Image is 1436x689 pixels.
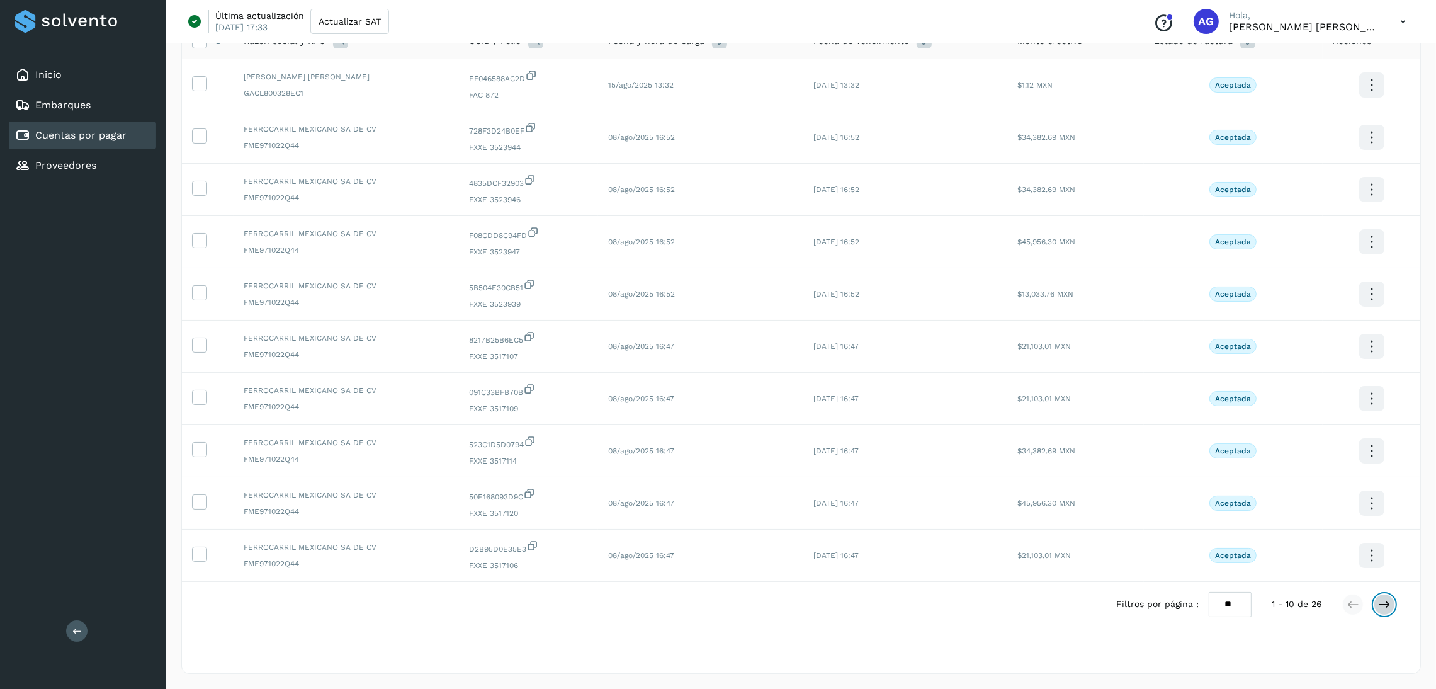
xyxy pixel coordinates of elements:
[9,91,156,119] div: Embarques
[813,237,859,246] span: [DATE] 16:52
[319,17,381,26] span: Actualizar SAT
[1017,185,1075,194] span: $34,382.69 MXN
[1017,81,1053,89] span: $1.12 MXN
[244,71,449,83] span: [PERSON_NAME] [PERSON_NAME]
[35,159,96,171] a: Proveedores
[813,81,859,89] span: [DATE] 13:32
[1017,447,1075,455] span: $34,382.69 MXN
[813,133,859,142] span: [DATE] 16:52
[244,401,449,413] span: FME971022Q44
[608,81,674,89] span: 15/ago/2025 13:32
[608,447,674,455] span: 08/ago/2025 16:47
[608,185,675,194] span: 08/ago/2025 16:52
[1017,551,1071,560] span: $21,103.01 MXN
[244,88,449,99] span: GACL800328EC1
[469,351,588,362] span: FXXE 3517107
[469,455,588,467] span: FXXE 3517114
[1215,81,1251,89] p: Aceptada
[813,394,859,403] span: [DATE] 16:47
[244,297,449,308] span: FME971022Q44
[469,403,588,414] span: FXXE 3517109
[244,280,449,292] span: FERROCARRIL MEXICANO SA DE CV
[813,185,859,194] span: [DATE] 16:52
[469,194,588,205] span: FXXE 3523946
[244,506,449,517] span: FME971022Q44
[9,152,156,179] div: Proveedores
[813,551,859,560] span: [DATE] 16:47
[1017,394,1071,403] span: $21,103.01 MXN
[469,246,588,258] span: FXXE 3523947
[244,244,449,256] span: FME971022Q44
[469,142,588,153] span: FXXE 3523944
[9,122,156,149] div: Cuentas por pagar
[244,349,449,360] span: FME971022Q44
[35,99,91,111] a: Embarques
[1017,133,1075,142] span: $34,382.69 MXN
[608,290,675,299] span: 08/ago/2025 16:52
[1215,290,1251,299] p: Aceptada
[469,89,588,101] span: FAC 872
[215,10,304,21] p: Última actualización
[469,508,588,519] span: FXXE 3517120
[244,228,449,239] span: FERROCARRIL MEXICANO SA DE CV
[469,383,588,398] span: 091C33BFB70B
[1215,133,1251,142] p: Aceptada
[608,499,674,508] span: 08/ago/2025 16:47
[469,122,588,137] span: 728F3D24B0EF
[244,140,449,151] span: FME971022Q44
[1272,598,1322,611] span: 1 - 10 de 26
[813,447,859,455] span: [DATE] 16:47
[215,21,268,33] p: [DATE] 17:33
[1017,499,1075,508] span: $45,956.30 MXN
[1229,21,1380,33] p: Abigail Gonzalez Leon
[608,551,674,560] span: 08/ago/2025 16:47
[608,237,675,246] span: 08/ago/2025 16:52
[1215,342,1251,351] p: Aceptada
[244,192,449,203] span: FME971022Q44
[310,9,389,34] button: Actualizar SAT
[244,437,449,448] span: FERROCARRIL MEXICANO SA DE CV
[1215,185,1251,194] p: Aceptada
[1215,447,1251,455] p: Aceptada
[1215,499,1251,508] p: Aceptada
[608,342,674,351] span: 08/ago/2025 16:47
[469,540,588,555] span: D2B95D0E35E3
[244,542,449,553] span: FERROCARRIL MEXICANO SA DE CV
[1229,10,1380,21] p: Hola,
[813,290,859,299] span: [DATE] 16:52
[244,176,449,187] span: FERROCARRIL MEXICANO SA DE CV
[469,69,588,84] span: EF046588AC2D
[244,489,449,501] span: FERROCARRIL MEXICANO SA DE CV
[469,487,588,503] span: 50E168093D9C
[244,453,449,465] span: FME971022Q44
[35,129,127,141] a: Cuentas por pagar
[608,133,675,142] span: 08/ago/2025 16:52
[244,385,449,396] span: FERROCARRIL MEXICANO SA DE CV
[9,61,156,89] div: Inicio
[1215,394,1251,403] p: Aceptada
[469,174,588,189] span: 4835DCF32903
[1017,290,1073,299] span: $13,033.76 MXN
[813,342,859,351] span: [DATE] 16:47
[244,333,449,344] span: FERROCARRIL MEXICANO SA DE CV
[1215,551,1251,560] p: Aceptada
[469,278,588,293] span: 5B504E30CB51
[469,560,588,571] span: FXXE 3517106
[1215,237,1251,246] p: Aceptada
[35,69,62,81] a: Inicio
[813,499,859,508] span: [DATE] 16:47
[608,394,674,403] span: 08/ago/2025 16:47
[469,226,588,241] span: F08CDD8C94FD
[1017,342,1071,351] span: $21,103.01 MXN
[469,435,588,450] span: 523C1D5D0794
[244,123,449,135] span: FERROCARRIL MEXICANO SA DE CV
[1116,598,1199,611] span: Filtros por página :
[469,299,588,310] span: FXXE 3523939
[244,558,449,569] span: FME971022Q44
[1017,237,1075,246] span: $45,956.30 MXN
[469,331,588,346] span: 8217B25B6EC5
